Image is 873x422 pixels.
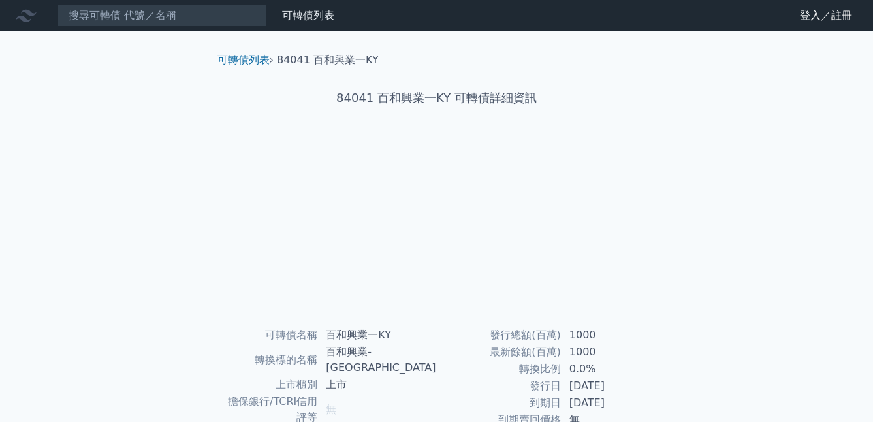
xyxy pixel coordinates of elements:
[207,89,667,107] h1: 84041 百和興業一KY 可轉債詳細資訊
[437,378,562,395] td: 發行日
[318,376,436,393] td: 上市
[217,54,270,66] a: 可轉債列表
[282,9,334,22] a: 可轉債列表
[277,52,379,68] li: 84041 百和興業一KY
[437,361,562,378] td: 轉換比例
[437,327,562,344] td: 發行總額(百萬)
[562,327,651,344] td: 1000
[562,395,651,412] td: [DATE]
[437,395,562,412] td: 到期日
[562,361,651,378] td: 0.0%
[318,344,436,376] td: 百和興業-[GEOGRAPHIC_DATA]
[437,344,562,361] td: 最新餘額(百萬)
[57,5,266,27] input: 搜尋可轉債 代號／名稱
[562,378,651,395] td: [DATE]
[326,403,336,415] span: 無
[223,376,319,393] td: 上市櫃別
[789,5,863,26] a: 登入／註冊
[223,327,319,344] td: 可轉債名稱
[318,327,436,344] td: 百和興業一KY
[217,52,274,68] li: ›
[562,344,651,361] td: 1000
[223,344,319,376] td: 轉換標的名稱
